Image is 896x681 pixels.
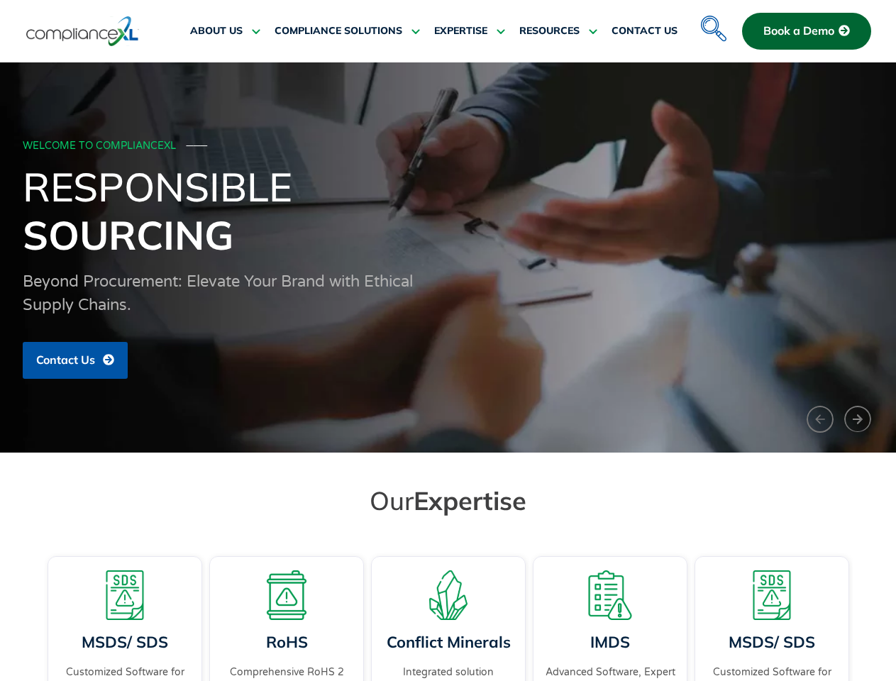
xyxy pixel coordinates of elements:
[23,140,870,153] div: WELCOME TO COMPLIANCEXL
[424,570,473,620] img: A representation of minerals
[23,210,233,260] span: Sourcing
[275,25,402,38] span: COMPLIANCE SOLUTIONS
[763,25,834,38] span: Book a Demo
[23,162,874,259] h1: Responsible
[190,25,243,38] span: ABOUT US
[612,14,677,48] a: CONTACT US
[82,632,168,652] a: MSDS/ SDS
[190,14,260,48] a: ABOUT US
[187,140,208,152] span: ───
[585,570,635,620] img: A list board with a warning
[742,13,871,50] a: Book a Demo
[100,570,150,620] img: A warning board with SDS displaying
[519,14,597,48] a: RESOURCES
[414,485,526,516] span: Expertise
[590,632,630,652] a: IMDS
[612,25,677,38] span: CONTACT US
[519,25,580,38] span: RESOURCES
[275,14,420,48] a: COMPLIANCE SOLUTIONS
[36,354,95,367] span: Contact Us
[386,632,510,652] a: Conflict Minerals
[23,342,128,379] a: Contact Us
[262,570,311,620] img: A board with a warning sign
[265,632,307,652] a: RoHS
[729,632,815,652] a: MSDS/ SDS
[434,25,487,38] span: EXPERTISE
[747,570,797,620] img: A warning board with SDS displaying
[23,272,413,314] span: Beyond Procurement: Elevate Your Brand with Ethical Supply Chains.
[26,15,139,48] img: logo-one.svg
[434,14,505,48] a: EXPERTISE
[697,7,726,35] a: navsearch-button
[51,485,846,516] h2: Our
